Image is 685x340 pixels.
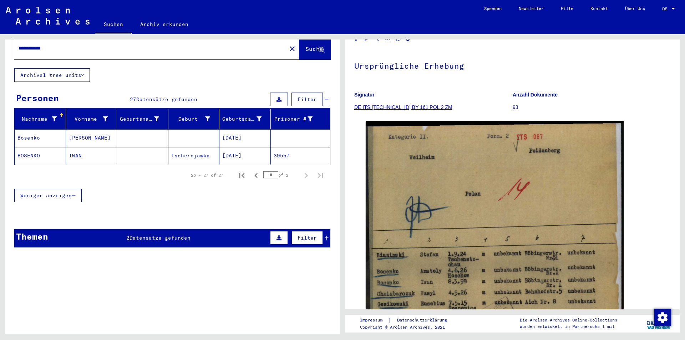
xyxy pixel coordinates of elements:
[274,115,313,123] div: Prisoner #
[313,168,328,182] button: Last page
[15,129,66,147] mat-cell: Bosenko
[168,147,220,164] mat-cell: Tschernjawka
[171,113,219,125] div: Geburt‏
[16,230,48,243] div: Themen
[6,7,90,25] img: Arolsen_neg.svg
[15,147,66,164] mat-cell: BOSENKO
[299,168,313,182] button: Next page
[298,235,317,241] span: Filter
[219,129,271,147] mat-cell: [DATE]
[168,109,220,129] mat-header-cell: Geburt‏
[17,115,57,123] div: Nachname
[69,113,117,125] div: Vorname
[69,115,108,123] div: Vorname
[66,129,117,147] mat-cell: [PERSON_NAME]
[360,317,388,324] a: Impressum
[274,113,322,125] div: Prisoner #
[66,109,117,129] mat-header-cell: Vorname
[66,147,117,164] mat-cell: IWAN
[299,37,331,59] button: Suche
[16,91,59,104] div: Personen
[132,16,197,33] a: Archiv erkunden
[219,147,271,164] mat-cell: [DATE]
[235,168,249,182] button: First page
[249,168,263,182] button: Previous page
[219,109,271,129] mat-header-cell: Geburtsdatum
[291,231,323,245] button: Filter
[288,45,296,53] mat-icon: close
[354,49,671,81] h1: Ursprüngliche Erhebung
[662,6,670,11] span: DE
[95,16,132,34] a: Suchen
[130,96,136,103] span: 27
[14,189,82,202] button: Weniger anzeigen
[513,92,558,98] b: Anzahl Dokumente
[305,45,323,52] span: Suche
[271,147,330,164] mat-cell: 39557
[520,317,617,323] p: Die Arolsen Archives Online-Collections
[126,235,130,241] span: 2
[391,317,456,324] a: Datenschutzerklärung
[14,68,90,82] button: Archival tree units
[120,113,168,125] div: Geburtsname
[17,113,66,125] div: Nachname
[520,323,617,330] p: wurden entwickelt in Partnerschaft mit
[354,104,452,110] a: DE ITS [TECHNICAL_ID] BY 161 POL 2 ZM
[117,109,168,129] mat-header-cell: Geburtsname
[645,314,672,332] img: yv_logo.png
[171,115,210,123] div: Geburt‏
[285,41,299,56] button: Clear
[360,317,456,324] div: |
[654,309,671,326] div: Zustimmung ändern
[222,113,270,125] div: Geburtsdatum
[15,109,66,129] mat-header-cell: Nachname
[130,235,191,241] span: Datensätze gefunden
[263,172,299,178] div: of 2
[20,192,72,199] span: Weniger anzeigen
[513,104,671,111] p: 93
[654,309,671,326] img: Zustimmung ändern
[222,115,262,123] div: Geburtsdatum
[354,92,375,98] b: Signatur
[298,96,317,103] span: Filter
[191,172,223,178] div: 26 – 27 of 27
[291,93,323,106] button: Filter
[360,324,456,330] p: Copyright © Arolsen Archives, 2021
[136,96,197,103] span: Datensätze gefunden
[120,115,159,123] div: Geburtsname
[271,109,330,129] mat-header-cell: Prisoner #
